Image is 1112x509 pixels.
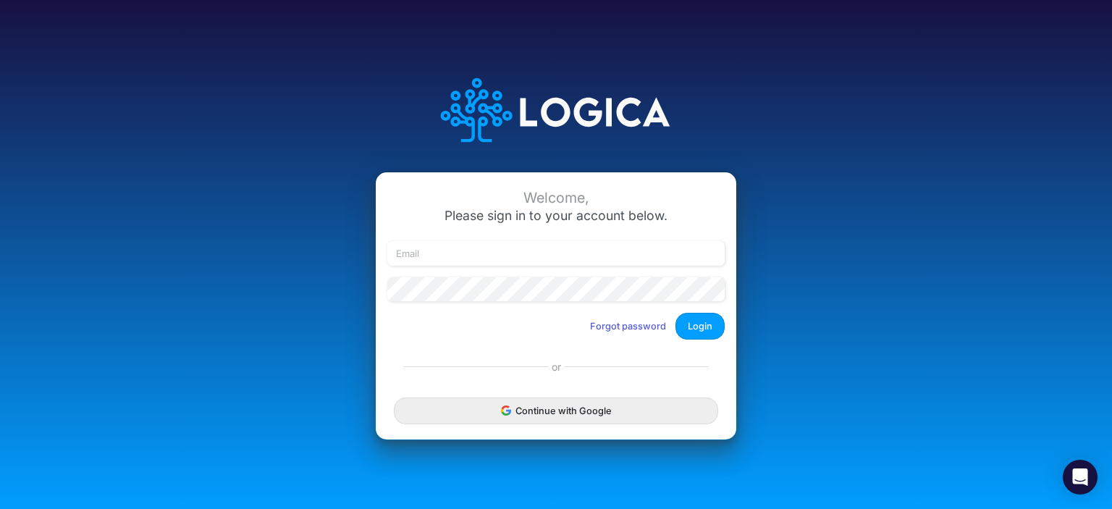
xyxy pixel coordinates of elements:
[387,241,725,266] input: Email
[445,208,667,223] span: Please sign in to your account below.
[675,313,725,340] button: Login
[1063,460,1098,495] div: Open Intercom Messenger
[387,190,725,206] div: Welcome,
[581,314,675,338] button: Forgot password
[394,397,718,424] button: Continue with Google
